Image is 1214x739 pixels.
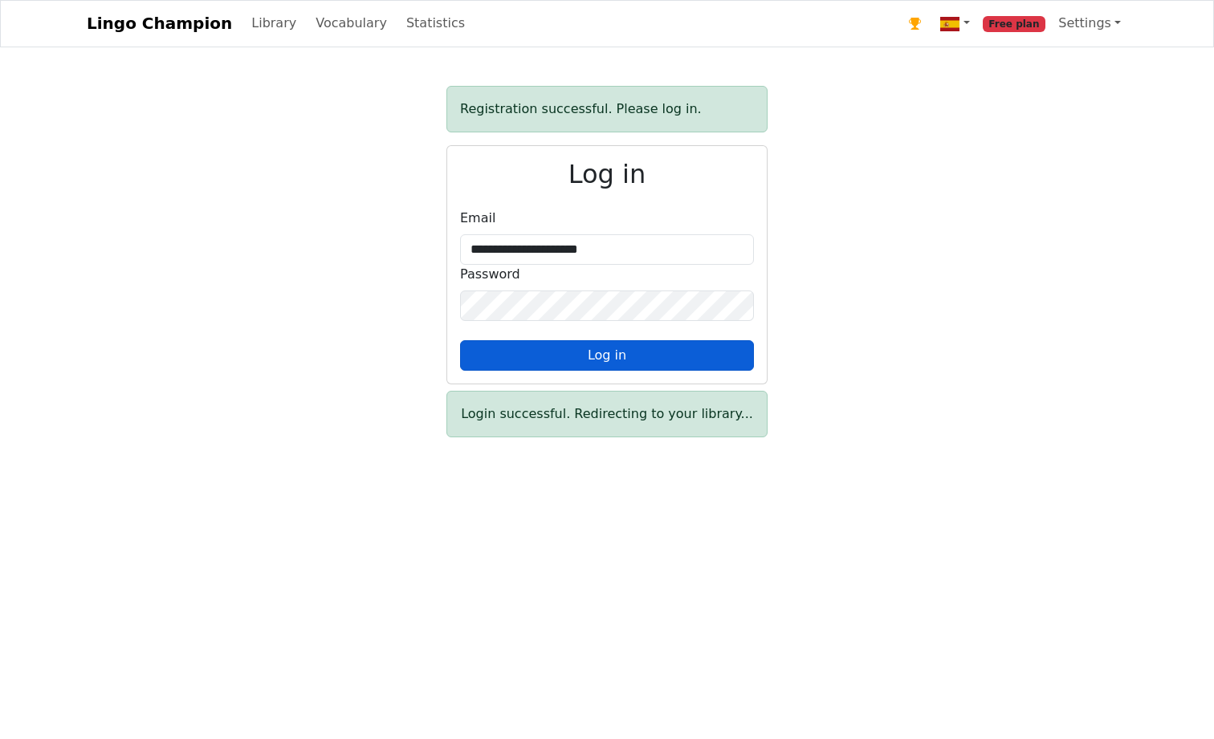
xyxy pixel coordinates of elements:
span: Free plan [983,16,1046,32]
a: Settings [1052,7,1127,39]
button: Log in [460,340,754,371]
h2: Log in [460,159,754,189]
label: Password [460,265,520,284]
a: Library [245,7,303,39]
a: Statistics [400,7,471,39]
label: Email [460,209,495,228]
a: Lingo Champion [87,7,232,39]
span: Log in [588,347,626,363]
div: Registration successful. Please log in. [446,86,768,132]
a: Free plan [976,7,1053,40]
img: es.svg [940,14,959,34]
div: Login successful. Redirecting to your library... [446,391,768,437]
a: Vocabulary [309,7,393,39]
